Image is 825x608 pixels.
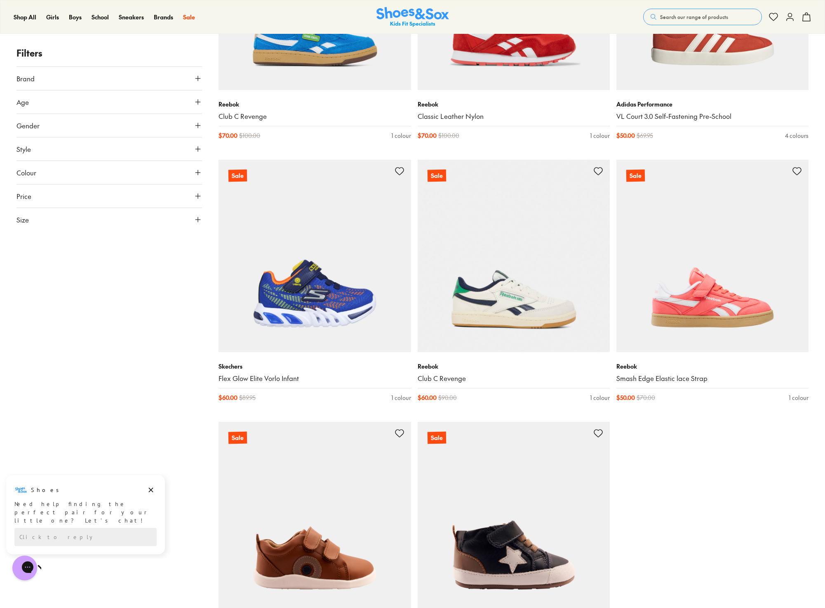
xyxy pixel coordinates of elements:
[69,13,82,21] a: Boys
[239,131,260,140] span: $ 100.00
[616,160,809,352] a: Sale
[16,67,202,90] button: Brand
[16,144,31,154] span: Style
[8,553,41,583] iframe: Gorgias live chat messenger
[616,131,635,140] span: $ 50.00
[376,7,449,27] img: SNS_Logo_Responsive.svg
[418,160,610,352] a: Sale
[438,393,457,402] span: $ 90.00
[626,169,645,182] p: Sale
[16,97,29,107] span: Age
[427,169,446,182] p: Sale
[145,10,157,22] button: Dismiss campaign
[16,114,202,137] button: Gender
[418,131,437,140] span: $ 70.00
[418,100,610,109] p: Reebok
[6,9,165,51] div: Message from Shoes. Need help finding the perfect pair for your little one? Let’s chat!
[6,1,165,80] div: Campaign message
[16,208,202,231] button: Size
[418,374,610,383] a: Club C Revenge
[183,13,195,21] a: Sale
[154,13,173,21] a: Brands
[418,362,610,371] p: Reebok
[616,112,809,121] a: VL Court 3.0 Self-Fastening Pre-School
[14,26,157,51] div: Need help finding the perfect pair for your little one? Let’s chat!
[16,90,202,114] button: Age
[14,54,157,72] div: Reply to the campaigns
[16,185,202,208] button: Price
[16,121,40,130] span: Gender
[16,46,202,60] p: Filters
[219,100,411,109] p: Reebok
[16,137,202,161] button: Style
[637,393,655,402] span: $ 70.00
[616,100,809,109] p: Adidas Performance
[637,131,653,140] span: $ 69.95
[92,13,109,21] a: School
[376,7,449,27] a: Shoes & Sox
[219,131,237,140] span: $ 70.00
[616,374,809,383] a: Smash Edge Elastic lace Strap
[239,393,256,402] span: $ 89.95
[31,12,63,20] h3: Shoes
[616,393,635,402] span: $ 50.00
[219,393,237,402] span: $ 60.00
[16,168,36,177] span: Colour
[16,215,29,225] span: Size
[643,9,762,25] button: Search our range of products
[14,9,28,23] img: Shoes logo
[16,73,35,83] span: Brand
[391,131,411,140] div: 1 colour
[438,131,459,140] span: $ 100.00
[418,393,437,402] span: $ 60.00
[785,131,809,140] div: 4 colours
[590,131,610,140] div: 1 colour
[228,431,247,444] p: Sale
[391,393,411,402] div: 1 colour
[119,13,144,21] a: Sneakers
[219,374,411,383] a: Flex Glow Elite Vorlo Infant
[219,160,411,352] a: Sale
[14,13,36,21] a: Shop All
[789,393,809,402] div: 1 colour
[219,112,411,121] a: Club C Revenge
[228,169,247,182] p: Sale
[660,13,728,21] span: Search our range of products
[616,362,809,371] p: Reebok
[590,393,610,402] div: 1 colour
[427,431,446,444] p: Sale
[219,362,411,371] p: Skechers
[46,13,59,21] a: Girls
[16,161,202,184] button: Colour
[16,191,31,201] span: Price
[418,112,610,121] a: Classic Leather Nylon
